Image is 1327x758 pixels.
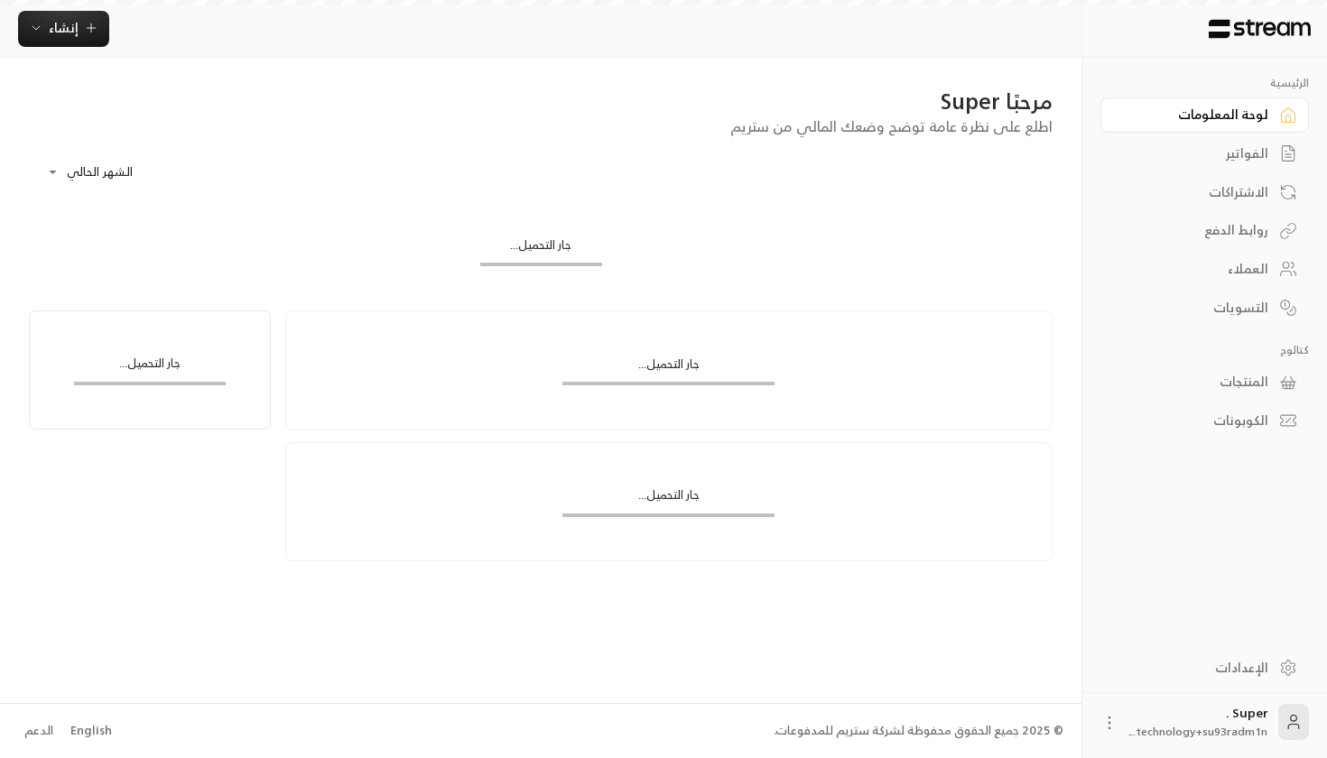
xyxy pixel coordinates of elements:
[29,87,1053,116] div: مرحبًا Super
[1123,299,1268,317] div: التسويات
[49,16,79,39] span: إنشاء
[1123,373,1268,391] div: المنتجات
[1100,403,1309,439] a: الكوبونات
[74,355,227,381] div: جار التحميل...
[1123,144,1268,162] div: الفواتير
[38,149,173,196] div: الشهر الحالي
[1129,722,1267,741] span: technology+su93radm1n...
[1207,19,1313,39] img: Logo
[480,236,602,263] div: جار التحميل...
[1100,290,1309,325] a: التسويات
[1100,365,1309,400] a: المنتجات
[1100,343,1309,357] p: كتالوج
[70,722,112,740] div: English
[18,715,59,747] a: الدعم
[1123,659,1268,677] div: الإعدادات
[1100,252,1309,287] a: العملاء
[774,722,1063,740] div: © 2025 جميع الحقوق محفوظة لشركة ستريم للمدفوعات.
[562,486,775,513] div: جار التحميل...
[562,356,775,382] div: جار التحميل...
[1123,106,1268,124] div: لوحة المعلومات
[1100,213,1309,248] a: روابط الدفع
[1100,650,1309,685] a: الإعدادات
[1100,97,1309,133] a: لوحة المعلومات
[1123,183,1268,201] div: الاشتراكات
[1100,174,1309,209] a: الاشتراكات
[730,114,1053,139] span: اطلع على نظرة عامة توضح وضعك المالي من ستريم
[1100,76,1309,90] p: الرئيسية
[18,11,109,47] button: إنشاء
[1129,704,1267,740] div: Super .
[1123,221,1268,239] div: روابط الدفع
[1123,411,1268,430] div: الكوبونات
[1100,136,1309,171] a: الفواتير
[1123,260,1268,278] div: العملاء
